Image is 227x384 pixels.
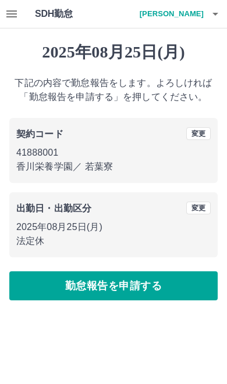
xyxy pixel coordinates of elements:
[16,220,211,234] p: 2025年08月25日(月)
[186,127,211,140] button: 変更
[16,234,211,248] p: 法定休
[186,202,211,214] button: 変更
[16,203,91,213] b: 出勤日・出勤区分
[9,42,218,62] h1: 2025年08月25日(月)
[16,160,211,174] p: 香川栄養学園 ／ 若葉寮
[16,129,63,139] b: 契約コード
[16,146,211,160] p: 41888001
[9,76,218,104] p: 下記の内容で勤怠報告をします。よろしければ 「勤怠報告を申請する」を押してください。
[9,271,218,300] button: 勤怠報告を申請する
